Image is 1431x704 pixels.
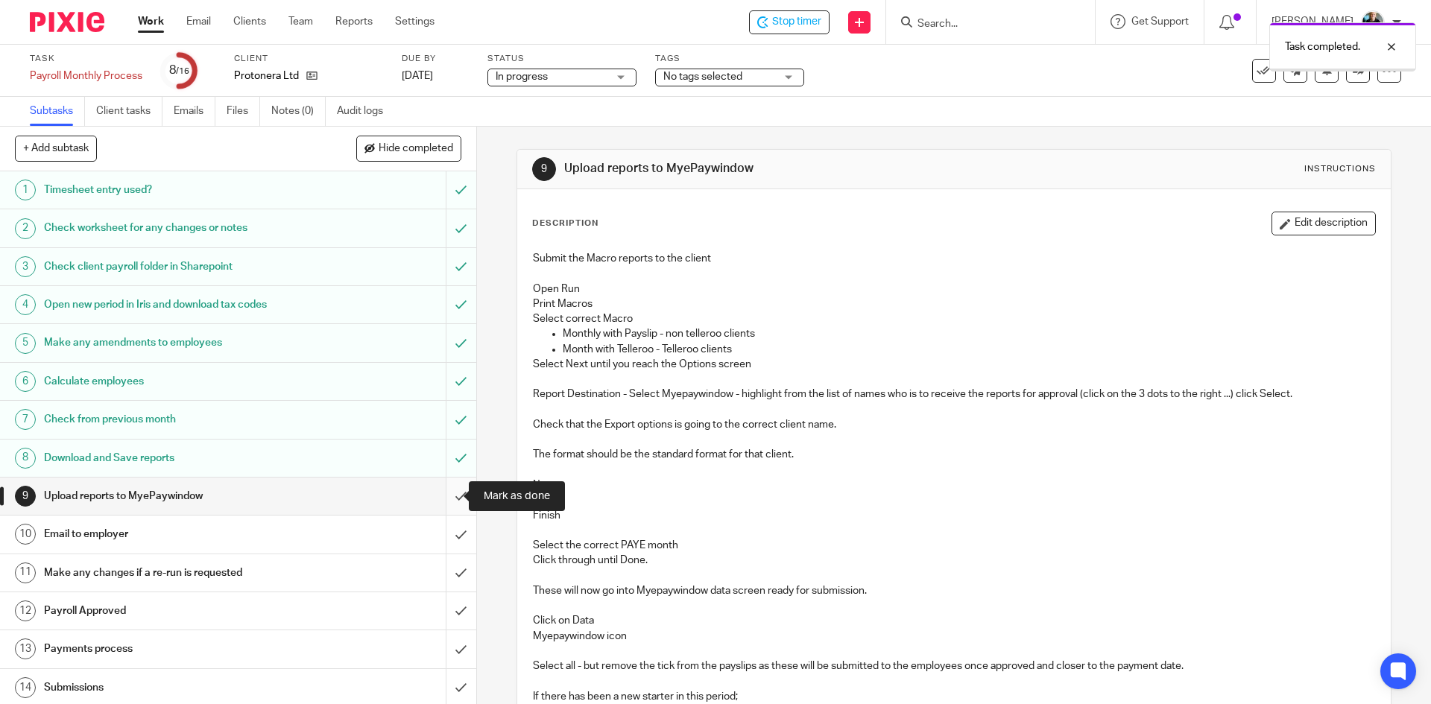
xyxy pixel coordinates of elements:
div: 9 [15,486,36,507]
label: Tags [655,53,804,65]
label: Due by [402,53,469,65]
h1: Download and Save reports [44,447,302,469]
p: Finish [533,508,1374,523]
a: Clients [233,14,266,29]
p: If there has been a new starter in this period; [533,689,1374,704]
div: 13 [15,638,36,659]
p: Submit the Macro reports to the client [533,251,1374,266]
a: Files [227,97,260,126]
a: Work [138,14,164,29]
h1: Payroll Approved [44,600,302,622]
p: Myepaywindow icon [533,629,1374,644]
a: Notes (0) [271,97,326,126]
button: + Add subtask [15,136,97,161]
img: nicky-partington.jpg [1361,10,1385,34]
p: Select Next until you reach the Options screen [533,357,1374,372]
h1: Make any amendments to employees [44,332,302,354]
h1: Timesheet entry used? [44,179,302,201]
h1: Make any changes if a re-run is requested [44,562,302,584]
span: Hide completed [379,143,453,155]
p: Next [533,478,1374,492]
a: Email [186,14,211,29]
div: 8 [15,448,36,469]
img: Pixie [30,12,104,32]
h1: Submissions [44,676,302,699]
div: 5 [15,333,36,354]
div: Payroll Monthly Process [30,69,142,83]
div: 8 [169,62,189,79]
p: Next [533,492,1374,507]
label: Status [487,53,636,65]
div: 11 [15,562,36,583]
p: Select correct Macro [533,311,1374,326]
div: 1 [15,180,36,200]
h1: Upload reports to MyePaywindow [44,485,302,507]
p: Select all - but remove the tick from the payslips as these will be submitted to the employees on... [533,659,1374,673]
p: Description [532,218,598,229]
p: Select the correct PAYE month [533,538,1374,553]
a: Team [288,14,313,29]
div: Protonera Ltd - Payroll Monthly Process [749,10,830,34]
h1: Payments process [44,638,302,660]
div: 7 [15,409,36,430]
div: 2 [15,218,36,239]
p: Click through until Done. [533,553,1374,568]
button: Edit description [1272,212,1376,235]
div: 3 [15,256,36,277]
p: Open Run [533,282,1374,296]
p: Check that the Export options is going to the correct client name. [533,417,1374,432]
p: These will now go into Myepaywindow data screen ready for submission. [533,583,1374,598]
a: Audit logs [337,97,394,126]
span: [DATE] [402,71,433,81]
p: Click on Data [533,613,1374,628]
a: Subtasks [30,97,85,126]
h1: Check from previous month [44,408,302,431]
div: 12 [15,600,36,621]
a: Settings [395,14,435,29]
p: Print Macros [533,296,1374,311]
a: Client tasks [96,97,162,126]
p: Month with Telleroo - Telleroo clients [563,342,1374,357]
div: 4 [15,294,36,315]
small: /16 [176,67,189,75]
a: Reports [335,14,373,29]
h1: Check client payroll folder in Sharepoint [44,256,302,278]
div: Instructions [1304,163,1376,175]
h1: Upload reports to MyePaywindow [564,161,986,177]
div: 10 [15,524,36,545]
p: Task completed. [1285,39,1360,54]
div: 9 [532,157,556,181]
p: Report Destination - Select Myepaywindow - highlight from the list of names who is to receive the... [533,387,1374,402]
p: Monthly with Payslip - non telleroo clients [563,326,1374,341]
p: The format should be the standard format for that client. [533,447,1374,462]
span: In progress [496,72,548,82]
h1: Calculate employees [44,370,302,393]
label: Client [234,53,383,65]
p: Protonera Ltd [234,69,299,83]
a: Emails [174,97,215,126]
button: Hide completed [356,136,461,161]
h1: Open new period in Iris and download tax codes [44,294,302,316]
div: 6 [15,371,36,392]
div: 14 [15,677,36,698]
span: No tags selected [663,72,742,82]
label: Task [30,53,142,65]
h1: Check worksheet for any changes or notes [44,217,302,239]
h1: Email to employer [44,523,302,545]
